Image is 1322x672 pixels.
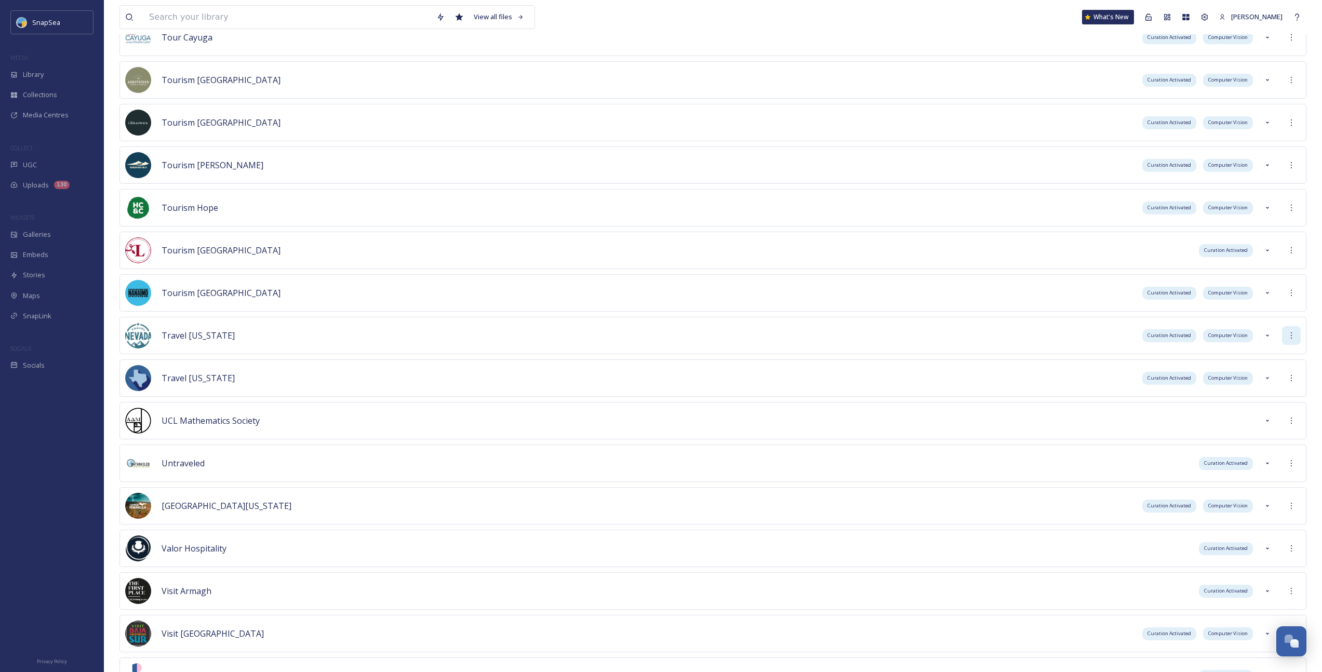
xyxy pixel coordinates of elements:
[1204,587,1248,595] span: Curation Activated
[1208,332,1248,339] span: Computer Vision
[1082,10,1134,24] a: What's New
[469,7,529,27] a: View all files
[10,213,34,221] span: WIDGETS
[1204,460,1248,467] span: Curation Activated
[125,578,151,604] img: THE-FIRST-PLACE-VISIT-ARMAGH.COM-BLACK.jpg
[125,322,151,348] img: download.jpeg
[23,160,37,170] span: UGC
[125,493,151,519] img: Snapsea%20Profile.jpg
[23,180,49,190] span: Uploads
[125,195,151,221] img: logo.png
[1147,119,1191,126] span: Curation Activated
[54,181,70,189] div: 130
[125,621,151,647] img: visit-bcs.png
[1214,7,1288,27] a: [PERSON_NAME]
[37,658,67,665] span: Privacy Policy
[1208,119,1248,126] span: Computer Vision
[23,70,44,79] span: Library
[162,159,263,171] span: Tourism [PERSON_NAME]
[125,280,151,306] img: tourism_nanaimo_logo.jpeg
[144,6,431,29] input: Search your library
[1208,502,1248,509] span: Computer Vision
[162,458,205,469] span: Untraveled
[1147,289,1191,297] span: Curation Activated
[10,344,31,352] span: SOCIALS
[1208,76,1248,84] span: Computer Vision
[162,330,235,341] span: Travel [US_STATE]
[125,450,151,476] img: Untitled%20design.png
[1208,162,1248,169] span: Computer Vision
[1147,34,1191,41] span: Curation Activated
[162,372,235,384] span: Travel [US_STATE]
[125,237,151,263] img: cropped-langley.webp
[37,654,67,667] a: Privacy Policy
[1208,374,1248,382] span: Computer Vision
[32,18,60,27] span: SnapSea
[1147,374,1191,382] span: Curation Activated
[23,230,51,239] span: Galleries
[23,360,45,370] span: Socials
[23,110,69,120] span: Media Centres
[1276,626,1306,656] button: Open Chat
[23,311,51,321] span: SnapLink
[162,32,212,43] span: Tour Cayuga
[1147,332,1191,339] span: Curation Activated
[162,202,218,213] span: Tourism Hope
[125,67,151,93] img: Abbotsford_Snapsea.png
[162,117,281,128] span: Tourism [GEOGRAPHIC_DATA]
[1147,162,1191,169] span: Curation Activated
[1147,502,1191,509] span: Curation Activated
[125,152,151,178] img: Social%20Media%20Profile%20Picture.png
[17,17,27,28] img: snapsea-logo.png
[1208,289,1248,297] span: Computer Vision
[1147,204,1191,211] span: Curation Activated
[23,250,48,260] span: Embeds
[162,628,264,639] span: Visit [GEOGRAPHIC_DATA]
[1208,34,1248,41] span: Computer Vision
[162,74,281,86] span: Tourism [GEOGRAPHIC_DATA]
[10,53,29,61] span: MEDIA
[162,585,211,597] span: Visit Armagh
[125,110,151,136] img: OMNISEND%20Email%20Square%20Images%20.png
[1204,247,1248,254] span: Curation Activated
[1204,545,1248,552] span: Curation Activated
[162,415,260,426] span: UCL Mathematics Society
[125,365,151,391] img: images%20%281%29.jpeg
[10,144,33,152] span: COLLECT
[1147,76,1191,84] span: Curation Activated
[125,24,151,50] img: download.jpeg
[162,287,281,299] span: Tourism [GEOGRAPHIC_DATA]
[162,245,281,256] span: Tourism [GEOGRAPHIC_DATA]
[23,291,40,301] span: Maps
[162,543,226,554] span: Valor Hospitality
[1147,630,1191,637] span: Curation Activated
[1208,630,1248,637] span: Computer Vision
[23,90,57,100] span: Collections
[1208,204,1248,211] span: Computer Vision
[125,408,151,434] img: ADM%20logo%20png.png
[1231,12,1283,21] span: [PERSON_NAME]
[23,270,45,280] span: Stories
[125,535,151,561] img: images
[162,500,291,512] span: [GEOGRAPHIC_DATA][US_STATE]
